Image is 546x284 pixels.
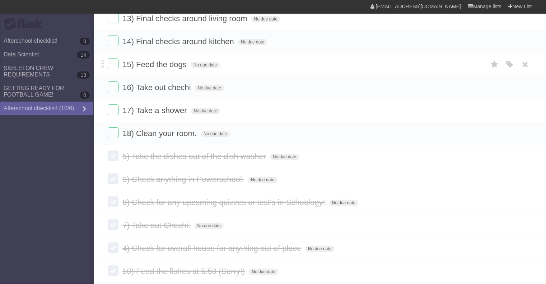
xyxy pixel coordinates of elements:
b: 0 [80,92,90,99]
div: Flask [4,18,47,31]
span: 4) Check for overall house for anything out of place [122,244,303,253]
b: 0 [80,38,90,45]
div: Options [3,42,543,49]
span: 5) Take the dishes out of the dish washer [122,152,268,161]
label: Star task [488,59,501,70]
label: Done [108,13,118,23]
label: Done [108,219,118,230]
label: Done [108,82,118,92]
span: No due date [194,223,223,229]
span: 13) Final checks around living room [122,14,249,23]
label: Done [108,59,118,69]
span: No due date [195,85,224,91]
span: No due date [191,108,220,114]
label: Done [108,265,118,276]
div: Sign out [3,49,543,55]
span: No due date [191,62,220,68]
span: 9) Check anything in Powerschool. [122,175,246,184]
span: No due date [238,39,267,45]
div: Home [3,3,150,9]
span: No due date [201,131,230,137]
span: 15) Feed the dogs [122,60,188,69]
span: No due date [251,16,280,22]
span: No due date [249,269,278,275]
span: No due date [270,154,299,160]
label: Done [108,104,118,115]
span: 18) Clean your room. [122,129,199,138]
label: Done [108,173,118,184]
b: 13 [77,71,90,79]
span: 14) Final checks around kitchen [122,37,236,46]
span: No due date [329,200,358,206]
label: Done [108,36,118,46]
span: 10) Feed the fishes at 5:50 (Sorry!) [122,267,247,276]
b: 14 [77,51,90,59]
span: 16) Take out chechi [122,83,192,92]
span: No due date [305,246,334,252]
div: Sort New > Old [3,23,543,29]
span: 7) Take out Chechi. [122,221,192,230]
span: 17) Take a shower [122,106,188,115]
label: Done [108,196,118,207]
div: Move To ... [3,29,543,36]
label: Done [108,150,118,161]
span: No due date [248,177,277,183]
div: Delete [3,36,543,42]
label: Done [108,127,118,138]
span: 8) Check for any upcoming quizzes or test's in Schoology! [122,198,327,207]
label: Done [108,242,118,253]
div: Sort A > Z [3,17,543,23]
